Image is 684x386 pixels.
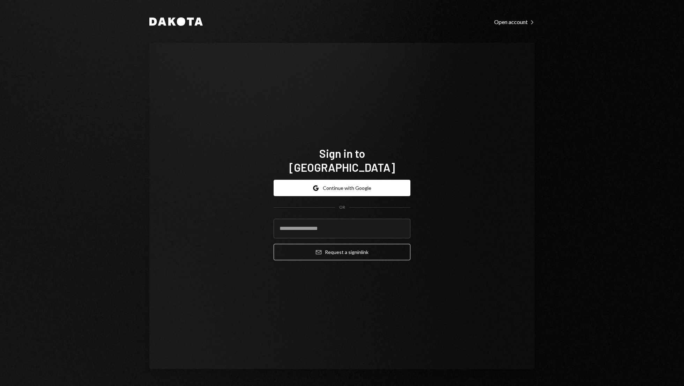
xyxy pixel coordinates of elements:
button: Continue with Google [274,180,410,196]
div: OR [339,204,345,210]
a: Open account [494,18,535,25]
h1: Sign in to [GEOGRAPHIC_DATA] [274,146,410,174]
button: Request a signinlink [274,244,410,260]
